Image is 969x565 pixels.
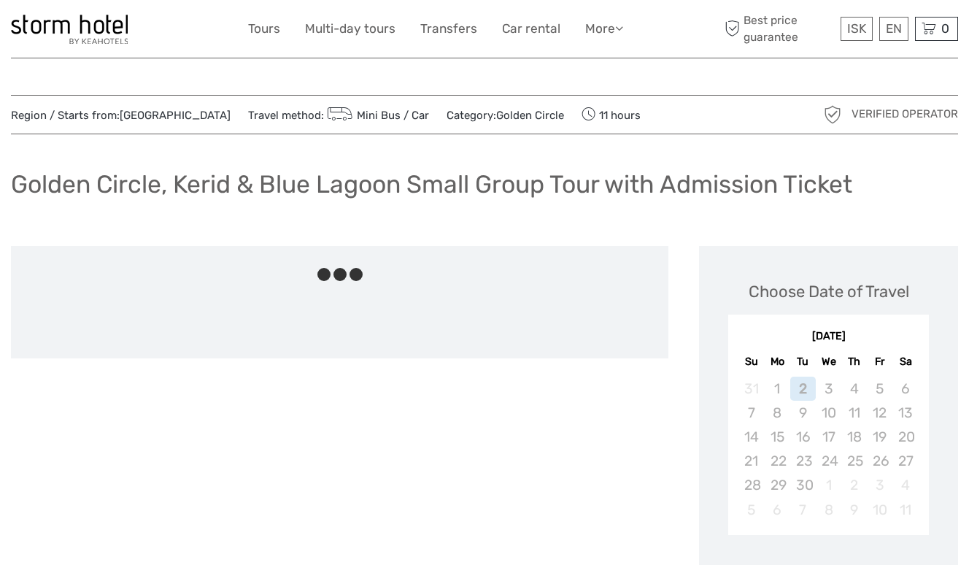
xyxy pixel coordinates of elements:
[502,18,560,39] a: Car rental
[248,18,280,39] a: Tours
[765,449,790,473] div: Not available Monday, September 22nd, 2025
[892,352,918,372] div: Sa
[582,104,641,125] span: 11 hours
[892,401,918,425] div: Not available Saturday, September 13th, 2025
[852,107,958,122] span: Verified Operator
[816,449,841,473] div: Not available Wednesday, September 24th, 2025
[738,425,764,449] div: Not available Sunday, September 14th, 2025
[867,449,892,473] div: Not available Friday, September 26th, 2025
[733,377,924,522] div: month 2025-09
[841,473,867,497] div: Not available Thursday, October 2nd, 2025
[841,401,867,425] div: Not available Thursday, September 11th, 2025
[738,377,764,401] div: Not available Sunday, August 31st, 2025
[728,329,929,345] div: [DATE]
[324,109,429,122] a: Mini Bus / Car
[847,21,866,36] span: ISK
[585,18,623,39] a: More
[738,449,764,473] div: Not available Sunday, September 21st, 2025
[790,425,816,449] div: Not available Tuesday, September 16th, 2025
[816,498,841,522] div: Not available Wednesday, October 8th, 2025
[11,108,231,123] span: Region / Starts from:
[11,15,128,44] img: 100-ccb843ef-9ccf-4a27-8048-e049ba035d15_logo_small.jpg
[867,377,892,401] div: Not available Friday, September 5th, 2025
[841,498,867,522] div: Not available Thursday, October 9th, 2025
[790,449,816,473] div: Not available Tuesday, September 23rd, 2025
[305,18,395,39] a: Multi-day tours
[790,377,816,401] div: Not available Tuesday, September 2nd, 2025
[816,473,841,497] div: Not available Wednesday, October 1st, 2025
[816,352,841,372] div: We
[447,108,564,123] span: Category:
[765,401,790,425] div: Not available Monday, September 8th, 2025
[821,103,844,126] img: verified_operator_grey_128.png
[765,352,790,372] div: Mo
[892,473,918,497] div: Not available Saturday, October 4th, 2025
[749,280,909,303] div: Choose Date of Travel
[879,17,908,41] div: EN
[120,109,231,122] a: [GEOGRAPHIC_DATA]
[420,18,477,39] a: Transfers
[841,449,867,473] div: Not available Thursday, September 25th, 2025
[496,109,564,122] a: Golden Circle
[765,473,790,497] div: Not available Monday, September 29th, 2025
[765,498,790,522] div: Not available Monday, October 6th, 2025
[867,473,892,497] div: Not available Friday, October 3rd, 2025
[790,352,816,372] div: Tu
[841,352,867,372] div: Th
[892,449,918,473] div: Not available Saturday, September 27th, 2025
[738,473,764,497] div: Not available Sunday, September 28th, 2025
[248,104,429,125] span: Travel method:
[867,425,892,449] div: Not available Friday, September 19th, 2025
[892,425,918,449] div: Not available Saturday, September 20th, 2025
[892,498,918,522] div: Not available Saturday, October 11th, 2025
[738,401,764,425] div: Not available Sunday, September 7th, 2025
[841,425,867,449] div: Not available Thursday, September 18th, 2025
[790,401,816,425] div: Not available Tuesday, September 9th, 2025
[867,352,892,372] div: Fr
[738,352,764,372] div: Su
[939,21,951,36] span: 0
[738,498,764,522] div: Not available Sunday, October 5th, 2025
[11,169,852,199] h1: Golden Circle, Kerid & Blue Lagoon Small Group Tour with Admission Ticket
[841,377,867,401] div: Not available Thursday, September 4th, 2025
[816,401,841,425] div: Not available Wednesday, September 10th, 2025
[816,425,841,449] div: Not available Wednesday, September 17th, 2025
[867,498,892,522] div: Not available Friday, October 10th, 2025
[765,425,790,449] div: Not available Monday, September 15th, 2025
[892,377,918,401] div: Not available Saturday, September 6th, 2025
[816,377,841,401] div: Not available Wednesday, September 3rd, 2025
[765,377,790,401] div: Not available Monday, September 1st, 2025
[722,12,838,45] span: Best price guarantee
[790,498,816,522] div: Not available Tuesday, October 7th, 2025
[790,473,816,497] div: Not available Tuesday, September 30th, 2025
[867,401,892,425] div: Not available Friday, September 12th, 2025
